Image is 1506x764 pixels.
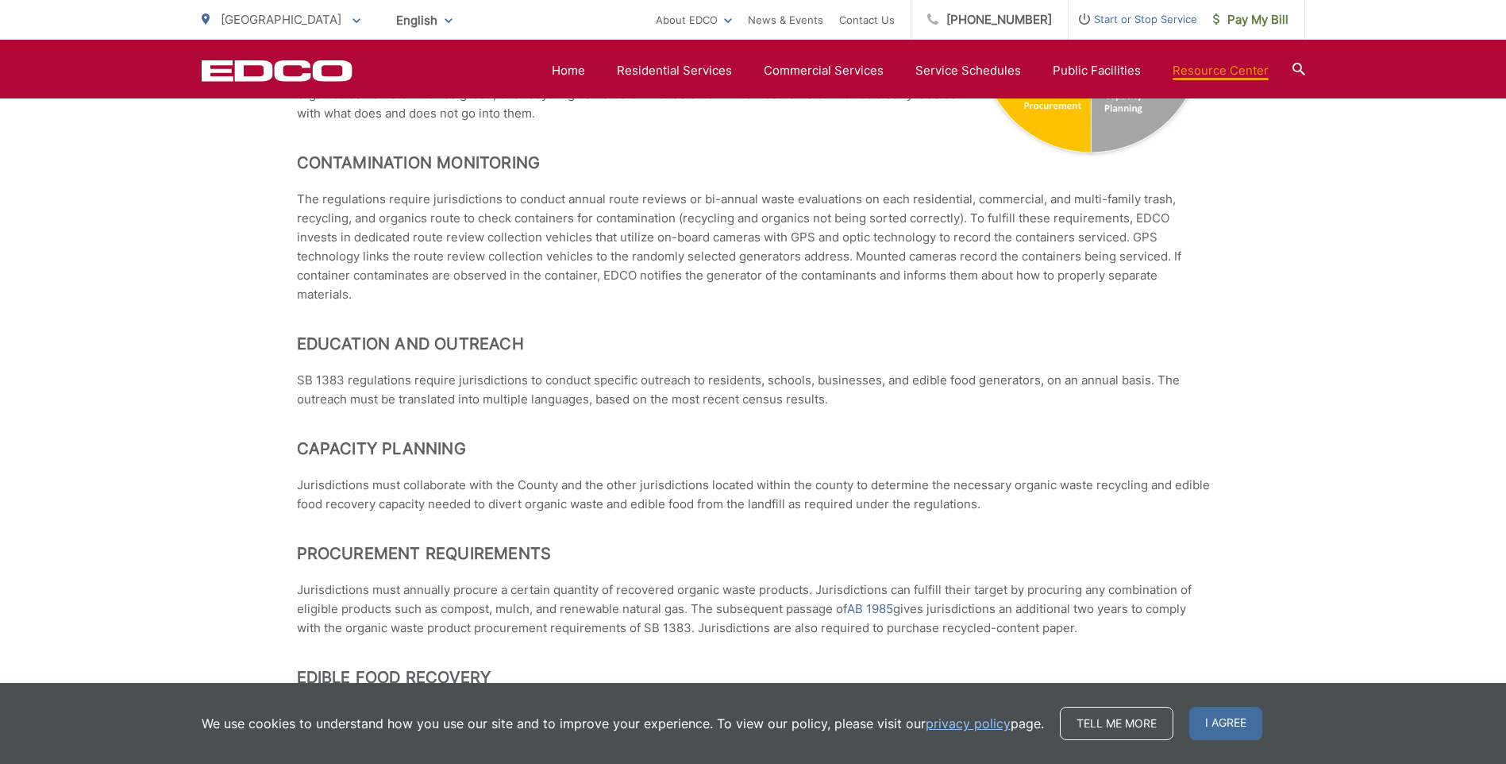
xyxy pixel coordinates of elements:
[1173,61,1269,80] a: Resource Center
[297,334,1210,353] h2: Education and Outreach
[926,714,1011,733] a: privacy policy
[297,190,1210,304] p: The regulations require jurisdictions to conduct annual route reviews or bi-annual waste evaluati...
[297,581,1210,638] p: Jurisdictions must annually procure a certain quantity of recovered organic waste products. Juris...
[297,544,1210,563] h2: Procurement Requirements
[656,10,732,29] a: About EDCO
[297,476,1210,514] p: Jurisdictions must collaborate with the County and the other jurisdictions located within the cou...
[297,668,1210,687] h2: Edible Food Recovery
[202,714,1044,733] p: We use cookies to understand how you use our site and to improve your experience. To view our pol...
[297,439,1210,458] h2: Capacity Planning
[847,600,893,619] a: AB 1985
[915,61,1021,80] a: Service Schedules
[1053,61,1141,80] a: Public Facilities
[839,10,895,29] a: Contact Us
[1213,10,1288,29] span: Pay My Bill
[552,61,585,80] a: Home
[297,153,1210,172] h2: Contamination Monitoring
[202,60,352,82] a: EDCD logo. Return to the homepage.
[617,61,732,80] a: Residential Services
[221,12,341,27] span: [GEOGRAPHIC_DATA]
[748,10,823,29] a: News & Events
[1189,707,1262,740] span: I agree
[384,6,464,34] span: English
[764,61,884,80] a: Commercial Services
[1060,707,1173,740] a: Tell me more
[297,371,1210,409] p: SB 1383 regulations require jurisdictions to conduct specific outreach to residents, schools, bus...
